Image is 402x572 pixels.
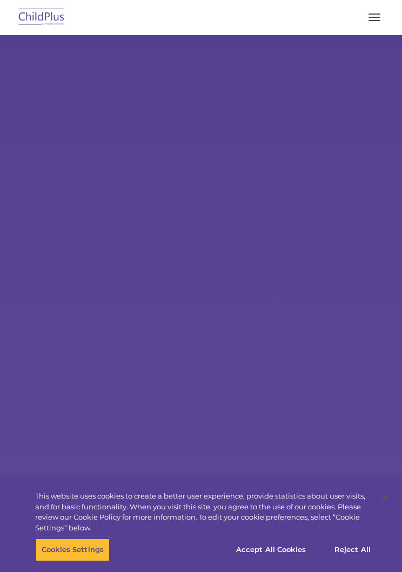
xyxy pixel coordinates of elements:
[36,539,110,561] button: Cookies Settings
[319,539,386,561] button: Reject All
[16,5,67,30] img: ChildPlus by Procare Solutions
[230,539,312,561] button: Accept All Cookies
[35,491,373,533] div: This website uses cookies to create a better user experience, provide statistics about user visit...
[373,486,397,509] button: Close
